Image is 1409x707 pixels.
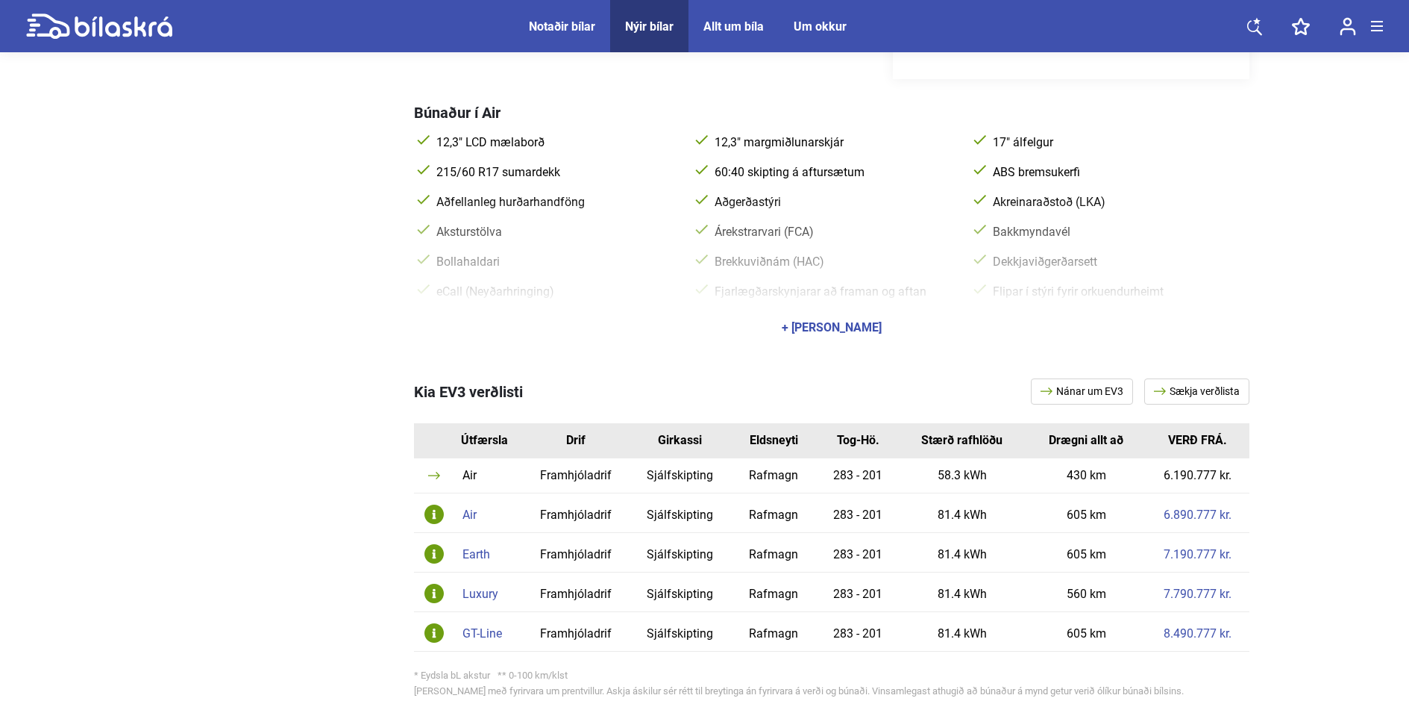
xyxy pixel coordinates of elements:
[1164,628,1231,640] a: 8.490.777 kr.
[1031,379,1133,405] a: Nánar um EV3
[424,584,444,603] img: info-icon.svg
[414,383,523,401] span: Kia EV3 verðlisti
[522,458,630,493] td: Framhjóladrif
[424,544,444,564] img: info-icon.svg
[1026,573,1146,612] td: 560 km
[898,612,1026,652] td: 81.4 kWh
[898,458,1026,493] td: 58.3 kWh
[703,19,764,34] a: Allt um bíla
[424,623,444,643] img: info-icon.svg
[414,686,1249,696] div: [PERSON_NAME] með fyrirvara um prentvillur. Askja áskilur sér rétt til breytinga án fyrirvara á v...
[461,435,522,446] div: Útfærsla
[1164,509,1231,521] a: 6.890.777 kr.
[1026,493,1146,533] td: 605 km
[818,493,898,533] td: 283 - 201
[829,435,887,446] div: Tog-Hö.
[414,670,1249,680] div: * Eydsla bL akstur
[898,533,1026,573] td: 81.4 kWh
[741,435,807,446] div: Eldsneyti
[630,493,730,533] td: Sjálfskipting
[730,458,818,493] td: Rafmagn
[433,135,677,150] span: 12,3" LCD mælaborð
[818,533,898,573] td: 283 - 201
[1026,533,1146,573] td: 605 km
[498,670,568,681] span: ** 0-100 km/klst
[730,493,818,533] td: Rafmagn
[630,533,730,573] td: Sjálfskipting
[630,458,730,493] td: Sjálfskipting
[1026,612,1146,652] td: 605 km
[522,573,630,612] td: Framhjóladrif
[522,493,630,533] td: Framhjóladrif
[424,505,444,524] img: info-icon.svg
[782,322,882,334] div: + [PERSON_NAME]
[1340,17,1356,36] img: user-login.svg
[1164,470,1231,482] a: 6.190.777 kr.
[1164,549,1231,561] a: 7.190.777 kr.
[1164,588,1231,600] a: 7.790.777 kr.
[990,135,1234,150] span: 17" álfelgur
[428,472,440,479] img: arrow.svg
[625,19,674,34] a: Nýir bílar
[818,458,898,493] td: 283 - 201
[909,435,1015,446] div: Stærð rafhlöðu
[522,612,630,652] td: Framhjóladrif
[990,165,1234,180] span: ABS bremsukerfi
[898,493,1026,533] td: 81.4 kWh
[712,165,955,180] span: 60:40 skipting á aftursætum
[462,470,515,482] div: Air
[1026,458,1146,493] td: 430 km
[818,612,898,652] td: 283 - 201
[522,533,630,573] td: Framhjóladrif
[414,423,455,458] th: Id
[1154,387,1170,395] img: arrow.svg
[433,165,677,180] span: 215/60 R17 sumardekk
[462,588,515,600] div: Luxury
[1158,435,1238,446] div: VERÐ FRÁ.
[529,19,595,34] a: Notaðir bílar
[462,549,515,561] div: Earth
[730,573,818,612] td: Rafmagn
[818,573,898,612] td: 283 - 201
[1038,435,1135,446] div: Drægni allt að
[712,135,955,150] span: 12,3" margmiðlunarskjár
[641,435,719,446] div: Girkassi
[1041,387,1056,395] img: arrow.svg
[898,573,1026,612] td: 81.4 kWh
[414,104,500,122] span: Búnaður í Air
[462,509,515,521] div: Air
[533,435,618,446] div: Drif
[1144,379,1249,405] a: Sækja verðlista
[730,612,818,652] td: Rafmagn
[630,612,730,652] td: Sjálfskipting
[730,533,818,573] td: Rafmagn
[630,573,730,612] td: Sjálfskipting
[462,628,515,640] div: GT-Line
[794,19,847,34] a: Um okkur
